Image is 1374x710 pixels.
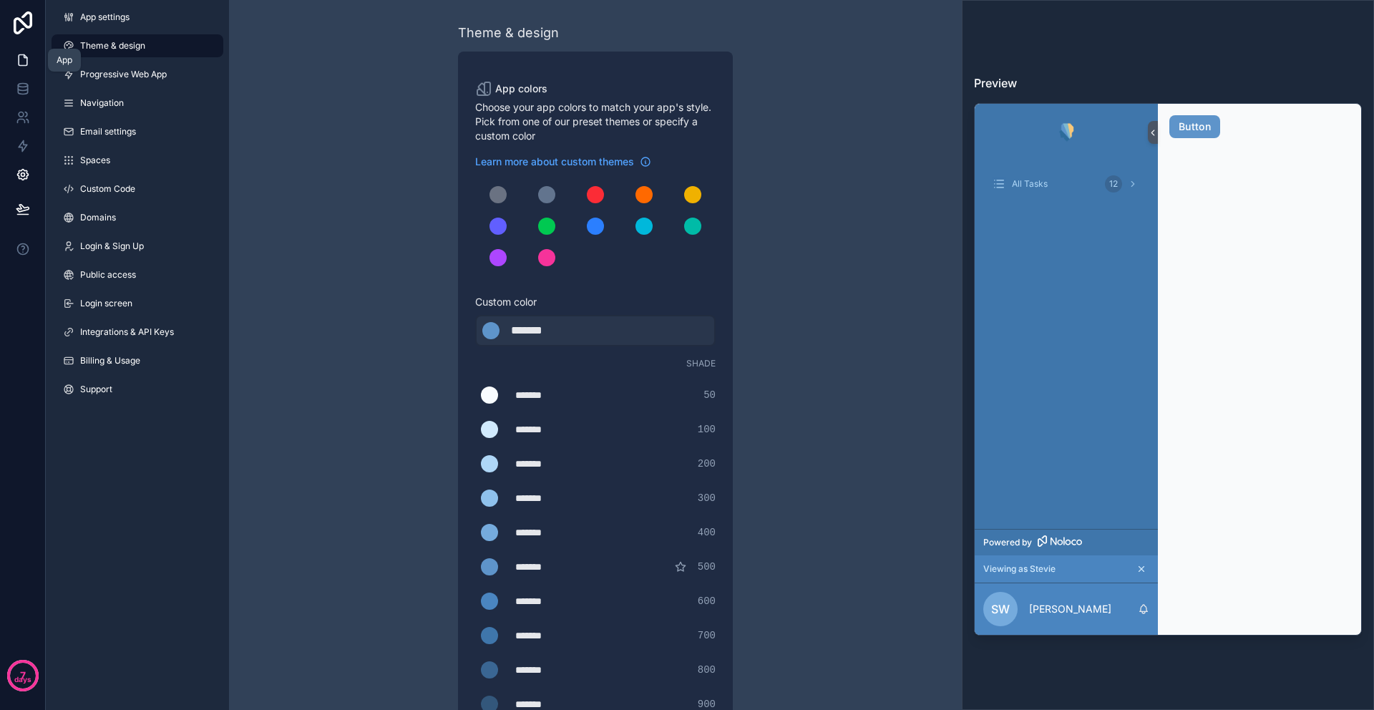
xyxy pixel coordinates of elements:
[698,422,716,437] span: 100
[983,537,1032,548] span: Powered by
[475,100,716,143] span: Choose your app colors to match your app's style. Pick from one of our preset themes or specify a...
[80,126,136,137] span: Email settings
[52,6,223,29] a: App settings
[52,177,223,200] a: Custom Code
[495,82,547,96] span: App colors
[975,529,1158,555] a: Powered by
[52,378,223,401] a: Support
[458,23,559,43] div: Theme & design
[52,349,223,372] a: Billing & Usage
[1056,121,1077,144] img: App logo
[975,161,1158,529] div: scrollable content
[52,63,223,86] a: Progressive Web App
[52,292,223,315] a: Login screen
[80,355,140,366] span: Billing & Usage
[52,206,223,229] a: Domains
[983,171,1149,197] a: All Tasks12
[80,212,116,223] span: Domains
[80,269,136,281] span: Public access
[698,560,716,574] span: 500
[686,358,716,369] span: Shade
[1029,602,1111,616] p: [PERSON_NAME]
[52,92,223,115] a: Navigation
[475,295,704,309] span: Custom color
[703,388,716,402] span: 50
[1169,115,1220,138] button: Button
[80,69,167,80] span: Progressive Web App
[80,11,130,23] span: App settings
[52,149,223,172] a: Spaces
[80,240,144,252] span: Login & Sign Up
[80,40,145,52] span: Theme & design
[974,74,1362,92] h3: Preview
[698,628,716,643] span: 700
[991,600,1010,618] span: SW
[698,457,716,471] span: 200
[1012,178,1048,190] span: All Tasks
[20,668,26,683] p: 7
[475,155,634,169] span: Learn more about custom themes
[52,34,223,57] a: Theme & design
[14,674,31,686] p: days
[57,54,72,66] div: App
[1105,175,1122,193] div: 12
[698,663,716,677] span: 800
[52,235,223,258] a: Login & Sign Up
[52,120,223,143] a: Email settings
[80,97,124,109] span: Navigation
[80,298,132,309] span: Login screen
[698,594,716,608] span: 600
[80,183,135,195] span: Custom Code
[80,326,174,338] span: Integrations & API Keys
[475,155,651,169] a: Learn more about custom themes
[698,525,716,540] span: 400
[983,563,1056,575] span: Viewing as Stevie
[52,263,223,286] a: Public access
[698,491,716,505] span: 300
[52,321,223,344] a: Integrations & API Keys
[80,155,110,166] span: Spaces
[80,384,112,395] span: Support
